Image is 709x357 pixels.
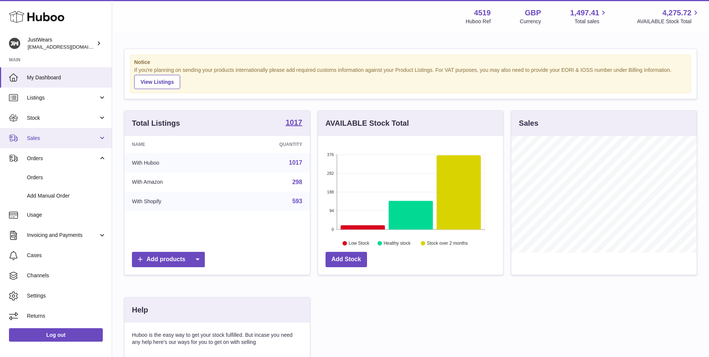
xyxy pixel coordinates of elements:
[124,136,226,153] th: Name
[662,8,691,18] span: 4,275.72
[570,8,599,18] span: 1,497.41
[466,18,491,25] div: Huboo Ref
[27,252,106,259] span: Cases
[9,38,20,49] img: internalAdmin-4519@internal.huboo.com
[27,135,98,142] span: Sales
[349,241,370,246] text: Low Stock
[27,312,106,320] span: Returns
[28,44,110,50] span: [EMAIL_ADDRESS][DOMAIN_NAME]
[124,173,226,192] td: With Amazon
[27,74,106,81] span: My Dashboard
[28,36,95,51] div: JustWears
[27,174,106,181] span: Orders
[132,305,148,315] h3: Help
[326,252,367,267] a: Add Stock
[525,8,541,18] strong: GBP
[134,59,687,66] strong: Notice
[27,232,98,239] span: Invoicing and Payments
[132,332,302,346] p: Huboo is the easy way to get your stock fulfilled. But incase you need any help here's our ways f...
[286,119,302,128] a: 1017
[292,179,302,185] a: 298
[292,198,302,204] a: 593
[226,136,309,153] th: Quantity
[124,192,226,211] td: With Shopify
[329,208,334,213] text: 94
[124,153,226,173] td: With Huboo
[134,67,687,89] div: If you're planning on sending your products internationally please add required customs informati...
[520,18,541,25] div: Currency
[132,252,205,267] a: Add products
[9,328,103,342] a: Log out
[326,118,409,128] h3: AVAILABLE Stock Total
[332,227,334,232] text: 0
[286,119,302,126] strong: 1017
[570,8,608,25] a: 1,497.41 Total sales
[637,8,700,25] a: 4,275.72 AVAILABLE Stock Total
[27,272,106,279] span: Channels
[27,155,98,162] span: Orders
[132,118,180,128] h3: Total Listings
[27,292,106,299] span: Settings
[327,190,334,194] text: 188
[27,192,106,199] span: Add Manual Order
[474,8,491,18] strong: 4519
[574,18,608,25] span: Total sales
[383,241,411,246] text: Healthy stock
[27,115,98,122] span: Stock
[27,211,106,219] span: Usage
[27,94,98,101] span: Listings
[134,75,180,89] a: View Listings
[327,152,334,157] text: 376
[427,241,468,246] text: Stock over 2 months
[327,171,334,176] text: 282
[289,159,302,166] a: 1017
[519,118,538,128] h3: Sales
[637,18,700,25] span: AVAILABLE Stock Total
